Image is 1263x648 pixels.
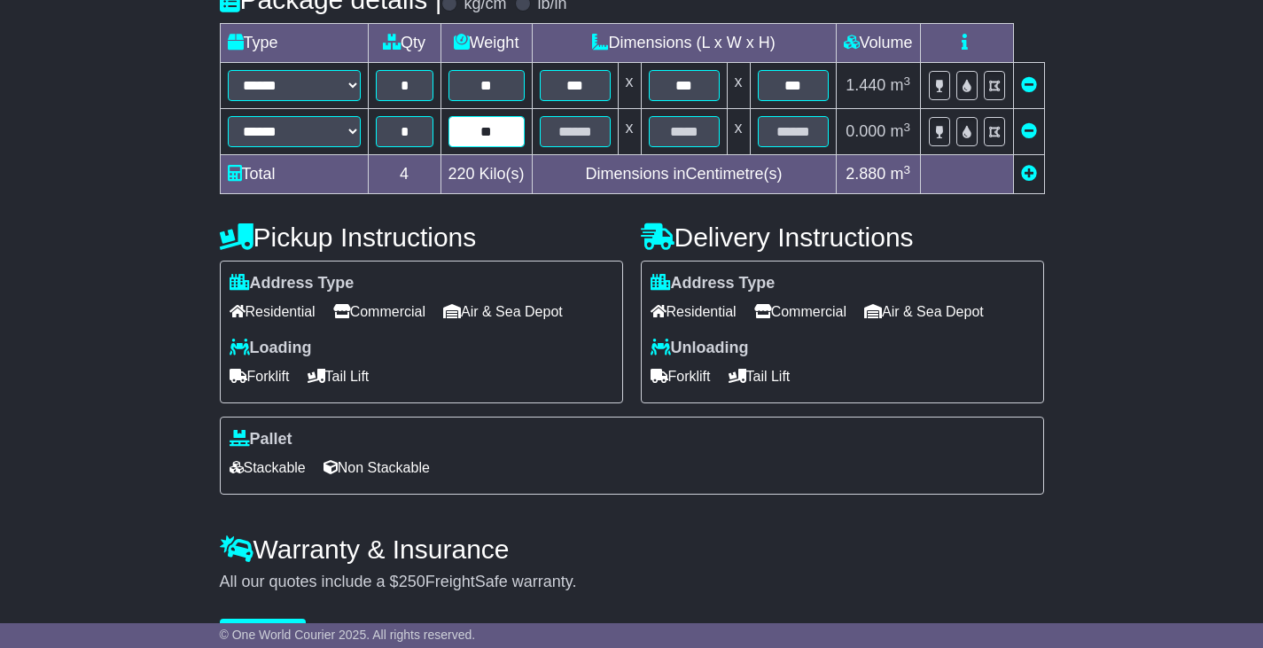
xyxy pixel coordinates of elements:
[651,363,711,390] span: Forklift
[727,109,750,155] td: x
[440,24,532,63] td: Weight
[230,363,290,390] span: Forklift
[532,24,836,63] td: Dimensions (L x W x H)
[754,298,846,325] span: Commercial
[846,165,885,183] span: 2.880
[651,298,737,325] span: Residential
[903,74,910,88] sup: 3
[641,223,1044,252] h4: Delivery Instructions
[368,24,440,63] td: Qty
[651,274,776,293] label: Address Type
[618,63,641,109] td: x
[448,165,475,183] span: 220
[618,109,641,155] td: x
[230,454,306,481] span: Stackable
[1021,165,1037,183] a: Add new item
[727,63,750,109] td: x
[368,155,440,194] td: 4
[230,274,355,293] label: Address Type
[890,76,910,94] span: m
[903,163,910,176] sup: 3
[903,121,910,134] sup: 3
[532,155,836,194] td: Dimensions in Centimetre(s)
[890,165,910,183] span: m
[333,298,425,325] span: Commercial
[846,76,885,94] span: 1.440
[440,155,532,194] td: Kilo(s)
[230,298,316,325] span: Residential
[651,339,749,358] label: Unloading
[220,628,476,642] span: © One World Courier 2025. All rights reserved.
[230,430,292,449] label: Pallet
[220,223,623,252] h4: Pickup Instructions
[836,24,920,63] td: Volume
[846,122,885,140] span: 0.000
[890,122,910,140] span: m
[729,363,791,390] span: Tail Lift
[1021,122,1037,140] a: Remove this item
[1021,76,1037,94] a: Remove this item
[230,339,312,358] label: Loading
[443,298,563,325] span: Air & Sea Depot
[220,24,368,63] td: Type
[864,298,984,325] span: Air & Sea Depot
[399,573,425,590] span: 250
[308,363,370,390] span: Tail Lift
[324,454,430,481] span: Non Stackable
[220,573,1044,592] div: All our quotes include a $ FreightSafe warranty.
[220,155,368,194] td: Total
[220,535,1044,564] h4: Warranty & Insurance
